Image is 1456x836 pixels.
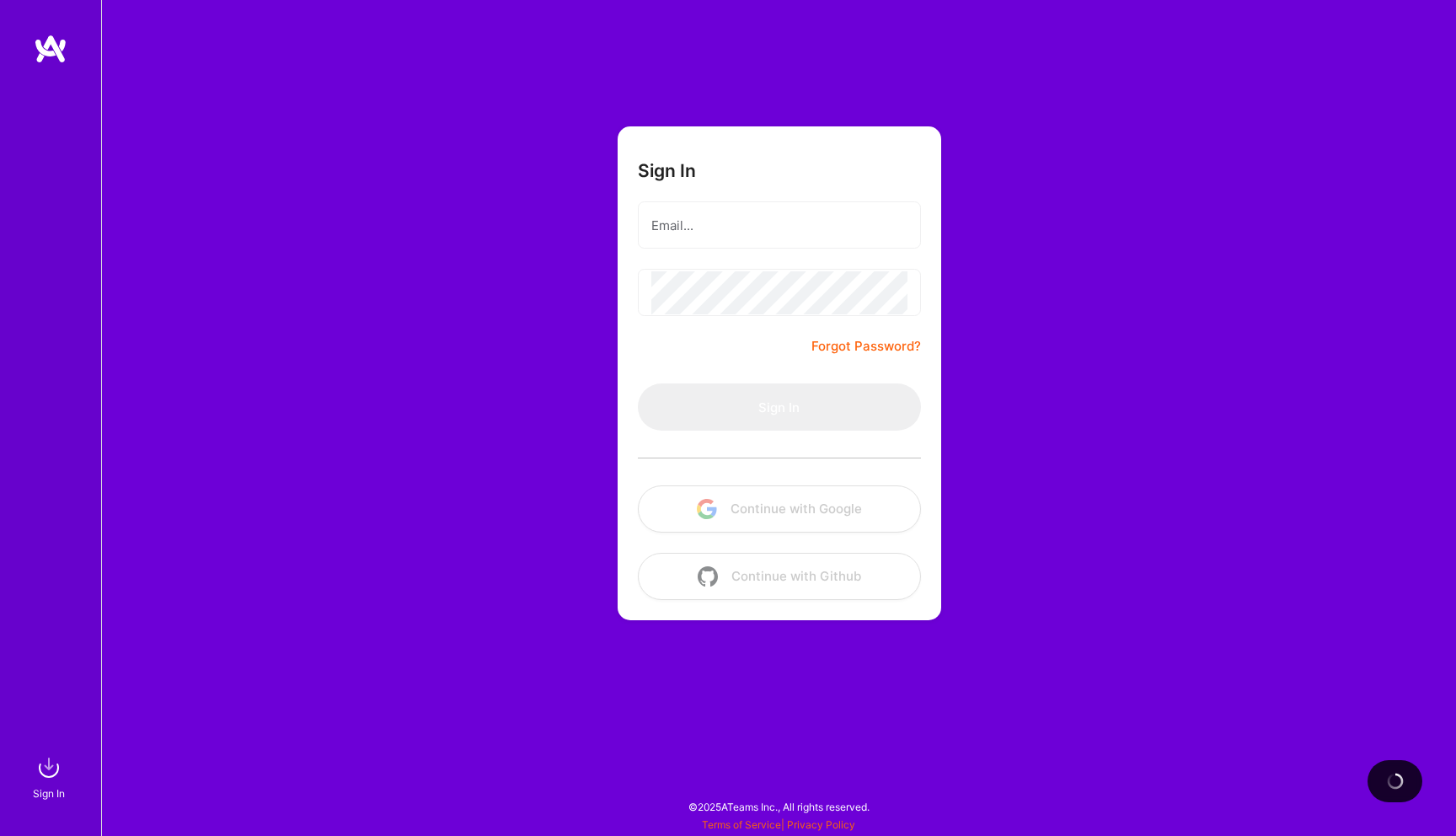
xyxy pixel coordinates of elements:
[698,566,718,587] img: icon
[101,785,1456,828] div: © 2025 ATeams Inc., All rights reserved.
[702,818,855,831] span: |
[651,204,907,247] input: Email...
[638,553,921,600] button: Continue with Github
[34,34,67,64] img: logo
[35,751,66,802] a: sign inSign In
[638,485,921,533] button: Continue with Google
[638,160,696,181] h3: Sign In
[32,751,66,785] img: sign in
[638,383,921,431] button: Sign In
[697,499,717,519] img: icon
[1384,770,1405,791] img: loading
[702,818,781,831] a: Terms of Service
[811,336,921,356] a: Forgot Password?
[33,785,65,802] div: Sign In
[787,818,855,831] a: Privacy Policy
